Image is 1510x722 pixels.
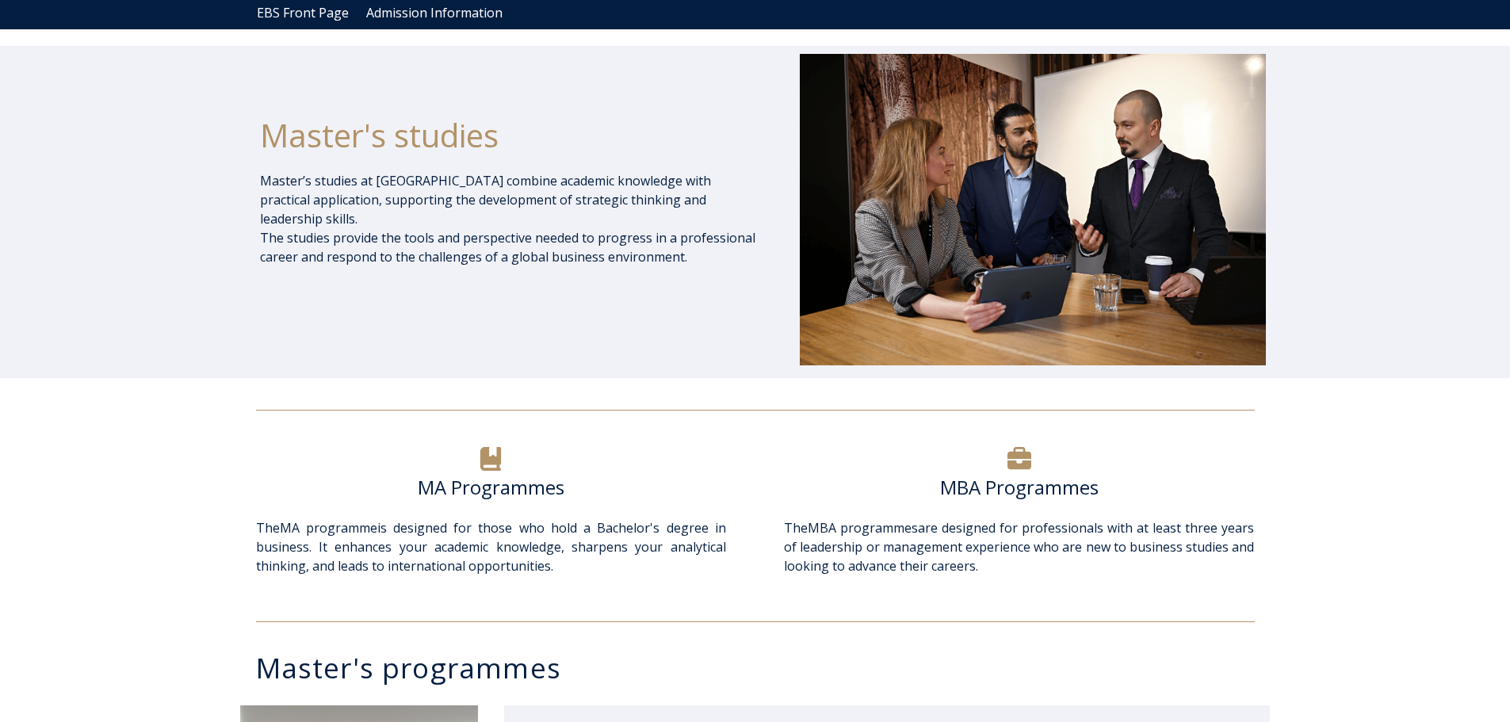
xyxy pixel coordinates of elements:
span: The is designed for those who hold a Bachelor's degree in business. It enhances your academic kno... [256,519,726,575]
h6: MBA Programmes [784,476,1254,499]
span: The are designed for professionals with at least three years of leadership or management experien... [784,519,1254,575]
img: DSC_1073 [800,54,1266,365]
a: MBA programmes [808,519,918,537]
h6: MA Programmes [256,476,726,499]
a: MA programme [280,519,377,537]
a: Admission Information [366,4,503,21]
a: EBS Front Page [257,4,349,21]
h1: Master's studies [260,116,758,155]
h3: Master's programmes [256,654,1271,682]
p: Master’s studies at [GEOGRAPHIC_DATA] combine academic knowledge with practical application, supp... [260,171,758,266]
